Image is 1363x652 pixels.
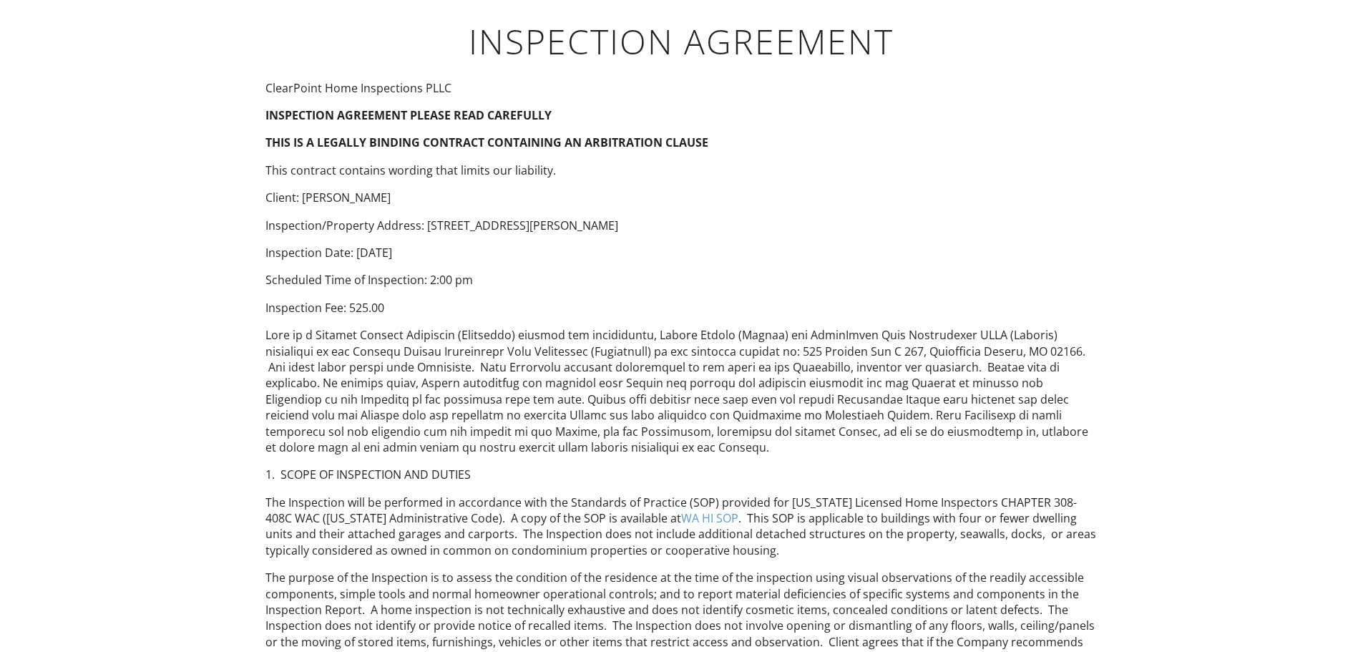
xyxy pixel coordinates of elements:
[265,107,552,123] strong: INSPECTION AGREEMENT PLEASE READ CAREFULLY
[265,467,1098,482] p: 1. SCOPE OF INSPECTION AND DUTIES
[265,23,1098,61] h1: Inspection Agreement
[265,272,1098,288] p: Scheduled Time of Inspection: 2:00 pm
[265,327,1098,455] p: Lore ip d Sitamet Consect Adipiscin (Elitseddo) eiusmod tem incididuntu, Labore Etdolo (Magnaa) e...
[265,135,708,150] strong: THIS IS A LEGALLY BINDING CONTRACT CONTAINING AN ARBITRATION CLAUSE
[265,495,1098,559] p: The Inspection will be performed in accordance with the Standards of Practice (SOP) provided for ...
[265,245,1098,261] p: Inspection Date: [DATE]
[265,190,1098,205] p: Client: [PERSON_NAME]
[681,510,738,526] a: WA HI SOP
[265,162,1098,178] p: This contract contains wording that limits our liability.
[265,80,1098,96] p: ClearPoint Home Inspections PLLC
[265,218,1098,233] p: Inspection/Property Address: [STREET_ADDRESS][PERSON_NAME]
[265,300,1098,316] p: Inspection Fee: 525.00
